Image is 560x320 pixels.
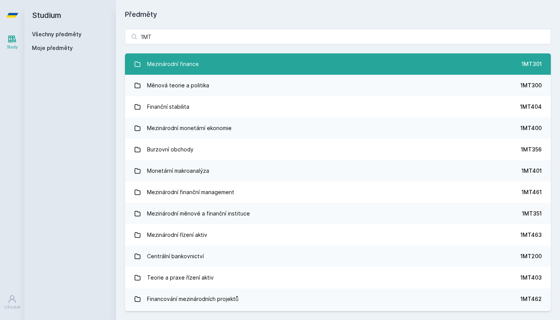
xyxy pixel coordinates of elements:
a: Uživatel [2,291,23,314]
a: Mezinárodní měnové a finanční instituce 1MT351 [125,203,551,224]
div: 1MT463 [520,231,542,239]
div: Mezinárodní měnové a finanční instituce [147,206,250,221]
div: Centrální bankovnictví [147,249,204,264]
a: Finanční stabilita 1MT404 [125,96,551,117]
div: Finanční stabilita [147,99,189,114]
div: Burzovní obchody [147,142,194,157]
div: Mezinárodní monetární ekonomie [147,121,232,136]
div: Financování mezinárodních projektů [147,291,238,307]
div: 1MT462 [520,295,542,303]
div: Uživatel [4,304,20,310]
a: Mezinárodní monetární ekonomie 1MT400 [125,117,551,139]
div: 1MT461 [522,188,542,196]
div: 1MT403 [520,274,542,281]
a: Mezinárodní finance 1MT301 [125,53,551,75]
div: 1MT301 [522,60,542,68]
div: Study [7,44,18,50]
div: Teorie a praxe řízení aktiv [147,270,214,285]
div: Mezinárodní řízení aktiv [147,227,207,243]
div: Monetární makroanalýza [147,163,209,178]
a: Mezinárodní finanční management 1MT461 [125,182,551,203]
a: Mezinárodní řízení aktiv 1MT463 [125,224,551,246]
div: 1MT404 [520,103,542,111]
div: Mezinárodní finance [147,56,199,72]
a: Měnová teorie a politika 1MT300 [125,75,551,96]
span: Moje předměty [32,44,73,52]
div: 1MT300 [520,82,542,89]
div: 1MT356 [521,146,542,153]
a: Všechny předměty [32,31,82,37]
h1: Předměty [125,9,551,20]
div: Měnová teorie a politika [147,78,209,93]
a: Financování mezinárodních projektů 1MT462 [125,288,551,310]
div: 1MT351 [522,210,542,217]
a: Study [2,31,23,54]
a: Centrální bankovnictví 1MT200 [125,246,551,267]
div: 1MT400 [520,124,542,132]
input: Název nebo ident předmětu… [125,29,551,44]
a: Burzovní obchody 1MT356 [125,139,551,160]
a: Teorie a praxe řízení aktiv 1MT403 [125,267,551,288]
a: Monetární makroanalýza 1MT401 [125,160,551,182]
div: 1MT401 [522,167,542,175]
div: Mezinárodní finanční management [147,185,234,200]
div: 1MT200 [520,252,542,260]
